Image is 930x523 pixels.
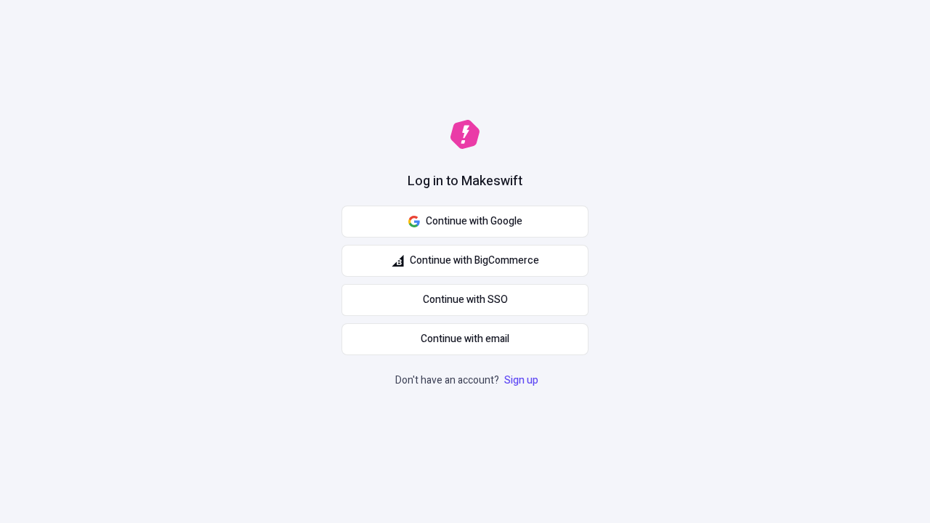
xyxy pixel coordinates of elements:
p: Don't have an account? [395,373,541,389]
a: Continue with SSO [341,284,589,316]
button: Continue with BigCommerce [341,245,589,277]
span: Continue with Google [426,214,522,230]
button: Continue with Google [341,206,589,238]
a: Sign up [501,373,541,388]
span: Continue with email [421,331,509,347]
span: Continue with BigCommerce [410,253,539,269]
h1: Log in to Makeswift [408,172,522,191]
button: Continue with email [341,323,589,355]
